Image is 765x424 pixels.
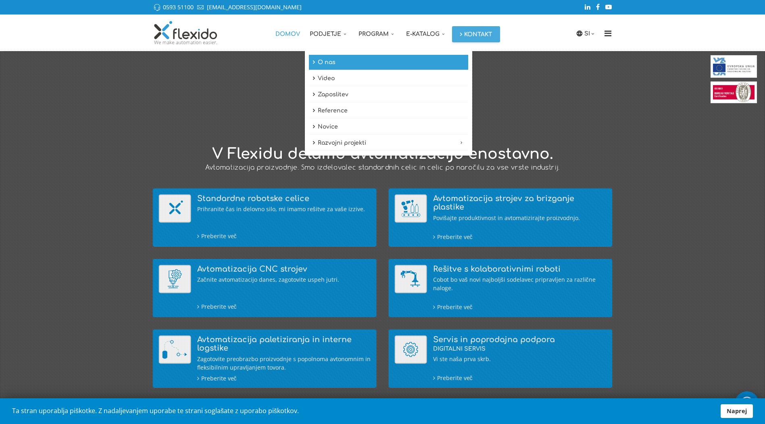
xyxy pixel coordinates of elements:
[197,265,371,274] h4: Avtomatizacija CNC strojev
[395,265,607,312] a: Rešitve s kolaborativnimi roboti Rešitve s kolaborativnimi roboti Cobot bo vaš novi najboljši sod...
[159,336,191,364] img: Avtomatizacija paletiziranja in interne logstike
[159,195,371,241] a: Standardne robotske celice Standardne robotske celice Prihranite čas in delovno silo, mi imamo re...
[153,21,219,45] img: Flexido, d.o.o.
[395,195,427,223] img: Avtomatizacija strojev za brizganje plastike
[159,265,371,311] a: Avtomatizacija CNC strojev Avtomatizacija CNC strojev Začnite avtomatizacijo danes, zagotovite us...
[395,195,607,241] a: Avtomatizacija strojev za brizganje plastike Avtomatizacija strojev za brizganje plastike Povišaj...
[602,15,615,51] a: Menu
[159,336,371,382] a: Avtomatizacija paletiziranja in interne logstike Avtomatizacija paletiziranja in interne logstike...
[584,29,596,38] a: SI
[197,205,371,214] div: Prihranite čas in delovno silo, mi imamo rešitve za vaše izzive.
[197,302,371,311] div: Preberite več
[711,81,757,103] img: Bureau Veritas Certification
[197,195,371,203] h4: Standardne robotske celice
[197,336,371,353] h4: Avtomatizacija paletiziranja in interne logstike
[309,119,468,135] a: Novice
[433,355,607,363] div: Vi ste naša prva skrb.
[197,355,371,372] div: Zagotovite preobrazbo proizvodnje s popolnoma avtonomnim in fleksibilnim upravljanjem tovora.
[433,346,486,352] span: DIGITALNI SERVIS
[309,103,468,118] a: Reference
[271,15,305,51] a: Domov
[197,232,371,241] div: Preberite več
[433,265,607,274] h4: Rešitve s kolaborativnimi roboti
[197,374,371,382] div: Preberite več
[309,55,468,70] a: O nas
[309,71,468,86] a: Video
[354,15,401,51] a: Program
[159,265,191,293] img: Avtomatizacija CNC strojev
[401,15,452,51] a: E-katalog
[721,404,753,418] a: Naprej
[163,3,194,11] a: 0593 51100
[309,135,468,151] a: Razvojni projekti
[309,87,468,102] a: Zaposlitev
[159,195,191,223] img: Standardne robotske celice
[433,373,607,382] div: Preberite več
[739,395,755,411] img: whatsapp_icon_white.svg
[433,195,607,212] h4: Avtomatizacija strojev za brizganje plastike
[433,276,607,293] div: Cobot bo vaš novi najboljši sodelavec pripravljen za različne naloge.
[602,29,615,37] i: Menu
[711,55,757,78] img: EU skladi
[576,30,583,37] img: icon-laguage.svg
[395,336,607,382] a: Servis in poprodajna podpora (DIGITALNI SERVIS) Servis in poprodajna podporaDIGITALNI SERVIS Vi s...
[433,336,607,353] h4: Servis in poprodajna podpora
[197,276,371,284] div: Začnite avtomatizacijo danes, zagotovite uspeh jutri.
[207,3,302,11] a: [EMAIL_ADDRESS][DOMAIN_NAME]
[395,265,427,293] img: Rešitve s kolaborativnimi roboti
[305,15,354,51] a: Podjetje
[395,336,427,364] img: Servis in poprodajna podpora (DIGITALNI SERVIS)
[433,232,607,241] div: Preberite več
[433,303,607,312] div: Preberite več
[433,214,607,222] div: Povišajte produktivnost in avtomatizirajte proizvodnjo.
[452,26,500,42] a: Kontakt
